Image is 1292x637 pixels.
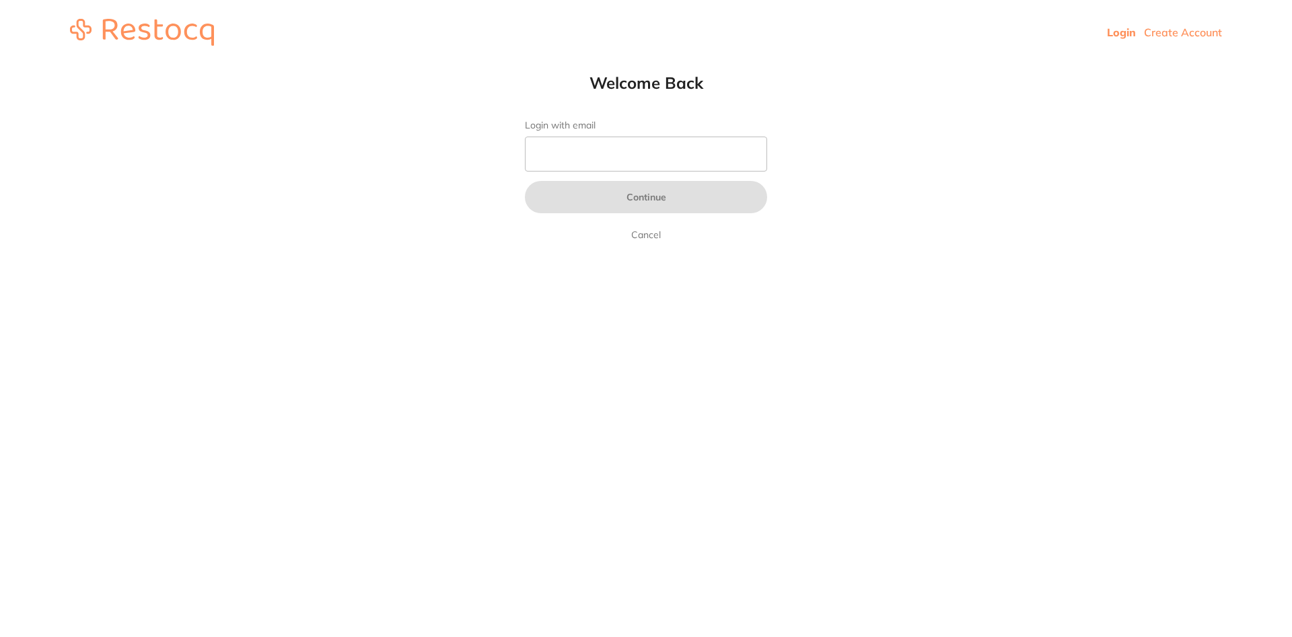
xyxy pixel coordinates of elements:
[1144,26,1222,39] a: Create Account
[498,73,794,93] h1: Welcome Back
[629,227,663,243] a: Cancel
[1107,26,1136,39] a: Login
[525,181,767,213] button: Continue
[70,19,214,46] img: restocq_logo.svg
[525,120,767,131] label: Login with email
